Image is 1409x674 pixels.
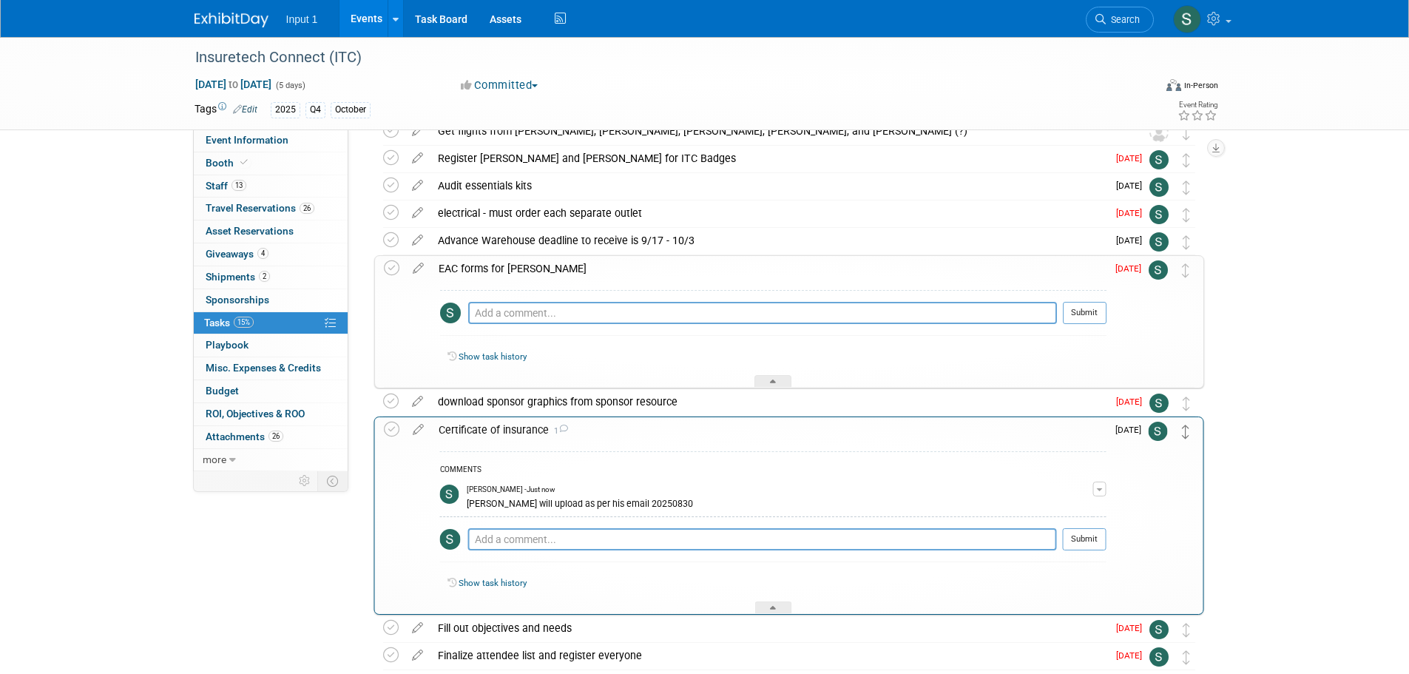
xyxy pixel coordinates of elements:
span: 4 [257,248,268,259]
span: [DATE] [1116,153,1149,164]
div: Get flights from [PERSON_NAME], [PERSON_NAME], [PERSON_NAME], [PERSON_NAME], and [PERSON_NAME] (?) [430,118,1120,144]
span: Giveaways [206,248,268,260]
span: [DATE] [DATE] [195,78,272,91]
i: Move task [1183,623,1190,637]
span: Attachments [206,431,283,442]
div: In-Person [1183,80,1218,91]
span: Event Information [206,134,288,146]
a: edit [405,621,430,635]
a: Search [1086,7,1154,33]
a: edit [405,262,431,275]
i: Move task [1183,235,1190,249]
span: 26 [300,203,314,214]
div: Audit essentials kits [430,173,1107,198]
button: Submit [1063,302,1106,324]
img: Susan Stout [440,529,461,550]
div: Finalize attendee list and register everyone [430,643,1107,668]
a: Shipments2 [194,266,348,289]
span: Budget [206,385,239,397]
span: Travel Reservations [206,202,314,214]
span: (5 days) [274,81,305,90]
a: Travel Reservations26 [194,198,348,220]
img: Susan Stout [1149,260,1168,280]
a: Edit [233,104,257,115]
img: Susan Stout [1149,620,1169,639]
a: edit [405,395,430,408]
a: edit [405,152,430,165]
div: Insuretech Connect (ITC) [190,44,1132,71]
i: Move task [1183,126,1190,140]
span: [DATE] [1115,425,1149,435]
a: Playbook [194,334,348,357]
span: Staff [206,180,246,192]
span: ROI, Objectives & ROO [206,408,305,419]
span: Search [1106,14,1140,25]
span: [DATE] [1116,623,1149,633]
a: edit [405,649,430,662]
i: Move task [1183,153,1190,167]
span: Playbook [206,339,249,351]
a: Misc. Expenses & Credits [194,357,348,380]
img: Susan Stout [1149,647,1169,667]
span: Misc. Expenses & Credits [206,362,321,374]
span: [DATE] [1116,397,1149,407]
div: electrical - must order each separate outlet [430,200,1107,226]
a: ROI, Objectives & ROO [194,403,348,425]
span: 13 [232,180,246,191]
a: Sponsorships [194,289,348,311]
img: Susan Stout [1149,205,1169,224]
span: Sponsorships [206,294,269,306]
img: Susan Stout [1149,150,1169,169]
span: 15% [234,317,254,328]
a: Budget [194,380,348,402]
img: Susan Stout [440,485,459,504]
span: 26 [268,431,283,442]
a: edit [405,179,430,192]
a: Show task history [459,351,527,362]
i: Move task [1182,263,1189,277]
div: download sponsor graphics from sponsor resource [430,389,1107,414]
span: [DATE] [1116,181,1149,191]
img: Susan Stout [1149,232,1169,252]
i: Move task [1183,397,1190,411]
a: edit [405,423,431,437]
img: Susan Stout [1149,422,1168,441]
div: October [331,102,371,118]
div: Advance Warehouse deadline to receive is 9/17 - 10/3 [430,228,1107,253]
i: Move task [1183,650,1190,664]
div: EAC forms for [PERSON_NAME] [431,256,1106,281]
span: Booth [206,157,251,169]
span: [DATE] [1115,263,1149,274]
i: Move task [1182,425,1189,439]
span: [DATE] [1116,208,1149,218]
a: Tasks15% [194,312,348,334]
span: more [203,454,226,465]
a: Attachments26 [194,426,348,448]
img: ExhibitDay [195,13,268,27]
a: Event Information [194,129,348,152]
i: Move task [1183,181,1190,195]
span: 1 [549,426,568,436]
img: Susan Stout [1149,178,1169,197]
span: [PERSON_NAME] - Just now [467,485,555,495]
span: 2 [259,271,270,282]
a: Show task history [459,578,527,588]
a: edit [405,234,430,247]
span: to [226,78,240,90]
div: 2025 [271,102,300,118]
a: Giveaways4 [194,243,348,266]
img: Unassigned [1149,123,1169,142]
a: Asset Reservations [194,220,348,243]
div: Event Rating [1177,101,1217,109]
i: Booth reservation complete [240,158,248,166]
div: Fill out objectives and needs [430,616,1107,641]
td: Toggle Event Tabs [317,471,348,491]
div: [PERSON_NAME] will upload as per his email 20250830 [467,496,1093,510]
td: Tags [195,101,257,118]
span: [DATE] [1116,235,1149,246]
img: Susan Stout [1149,394,1169,413]
div: Event Format [1067,77,1219,99]
img: Susan Stout [440,303,461,323]
img: Susan Stout [1173,5,1201,33]
img: Format-Inperson.png [1166,79,1181,91]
